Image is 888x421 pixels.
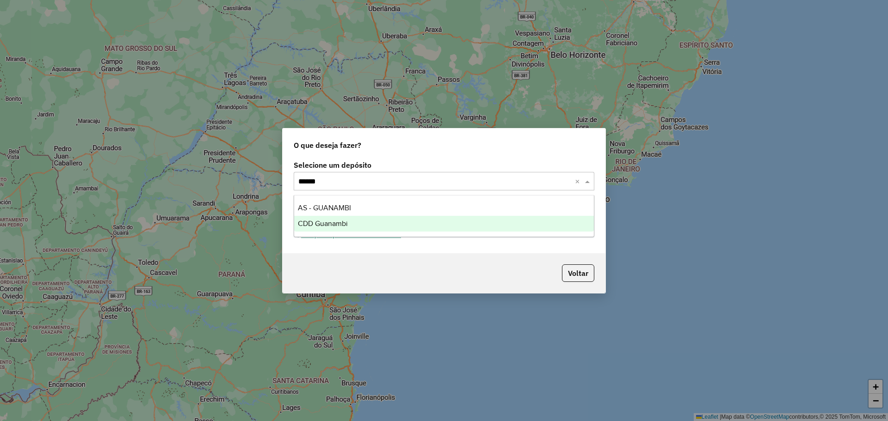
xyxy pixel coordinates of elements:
[298,204,351,212] span: AS - GUANAMBI
[294,140,361,151] span: O que deseja fazer?
[294,159,594,171] label: Selecione um depósito
[562,264,594,282] button: Voltar
[294,195,594,237] ng-dropdown-panel: Options list
[575,176,583,187] span: Clear all
[298,220,348,227] span: CDD Guanambi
